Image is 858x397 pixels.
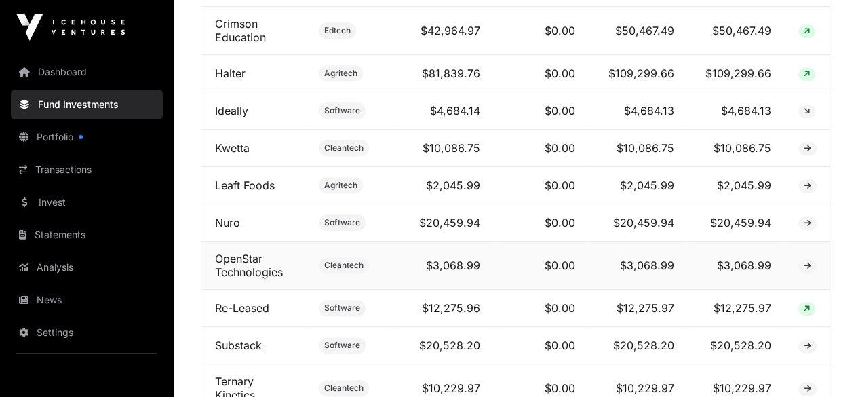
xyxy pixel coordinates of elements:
td: $4,684.13 [688,92,785,130]
a: Dashboard [11,57,163,87]
td: $12,275.96 [391,290,493,327]
a: Portfolio [11,122,163,152]
td: $50,467.49 [688,7,785,55]
a: Kwetta [215,141,250,155]
a: Analysis [11,252,163,282]
td: $42,964.97 [391,7,493,55]
td: $10,086.75 [688,130,785,167]
td: $20,459.94 [589,204,688,242]
td: $2,045.99 [688,167,785,204]
a: Nuro [215,216,240,229]
td: $0.00 [494,204,589,242]
td: $12,275.97 [688,290,785,327]
a: Statements [11,220,163,250]
td: $0.00 [494,92,589,130]
a: News [11,285,163,315]
td: $20,528.20 [589,327,688,364]
a: OpenStar Technologies [215,252,283,279]
span: Software [324,340,360,351]
td: $20,459.94 [688,204,785,242]
span: Edtech [324,25,351,36]
td: $12,275.97 [589,290,688,327]
a: Halter [215,67,246,80]
td: $10,086.75 [589,130,688,167]
td: $20,528.20 [391,327,493,364]
a: Crimson Education [215,17,266,44]
td: $81,839.76 [391,55,493,92]
span: Cleantech [324,383,364,394]
td: $20,528.20 [688,327,785,364]
td: $4,684.13 [589,92,688,130]
a: Transactions [11,155,163,185]
td: $0.00 [494,130,589,167]
span: Software [324,217,360,228]
iframe: Chat Widget [790,332,858,397]
td: $4,684.14 [391,92,493,130]
td: $0.00 [494,167,589,204]
td: $0.00 [494,55,589,92]
a: Fund Investments [11,90,163,119]
td: $3,068.99 [589,242,688,290]
td: $109,299.66 [688,55,785,92]
td: $10,086.75 [391,130,493,167]
span: Cleantech [324,260,364,271]
td: $2,045.99 [589,167,688,204]
td: $50,467.49 [589,7,688,55]
td: $0.00 [494,290,589,327]
img: Icehouse Ventures Logo [16,14,125,41]
a: Settings [11,318,163,347]
td: $20,459.94 [391,204,493,242]
td: $0.00 [494,327,589,364]
td: $3,068.99 [688,242,785,290]
a: Invest [11,187,163,217]
td: $109,299.66 [589,55,688,92]
span: Agritech [324,180,357,191]
a: Substack [215,339,262,352]
td: $2,045.99 [391,167,493,204]
span: Cleantech [324,143,364,153]
a: Re-Leased [215,301,269,315]
span: Software [324,105,360,116]
a: Leaft Foods [215,178,275,192]
span: Software [324,303,360,314]
td: $0.00 [494,242,589,290]
a: Ideally [215,104,248,117]
span: Agritech [324,68,357,79]
td: $3,068.99 [391,242,493,290]
td: $0.00 [494,7,589,55]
